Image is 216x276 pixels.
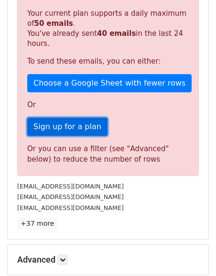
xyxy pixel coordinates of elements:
small: [EMAIL_ADDRESS][DOMAIN_NAME] [17,193,124,200]
p: Your current plan supports a daily maximum of . You've already sent in the last 24 hours. [27,9,189,49]
p: To send these emails, you can either: [27,56,189,66]
p: Or [27,100,189,110]
strong: 50 emails [34,19,73,28]
a: +37 more [17,218,57,230]
a: Sign up for a plan [27,118,108,136]
small: [EMAIL_ADDRESS][DOMAIN_NAME] [17,204,124,211]
strong: 40 emails [97,29,136,38]
iframe: Chat Widget [168,230,216,276]
a: Choose a Google Sheet with fewer rows [27,74,192,92]
div: Or you can use a filter (see "Advanced" below) to reduce the number of rows [27,144,189,165]
small: [EMAIL_ADDRESS][DOMAIN_NAME] [17,183,124,190]
h5: Advanced [17,254,199,265]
